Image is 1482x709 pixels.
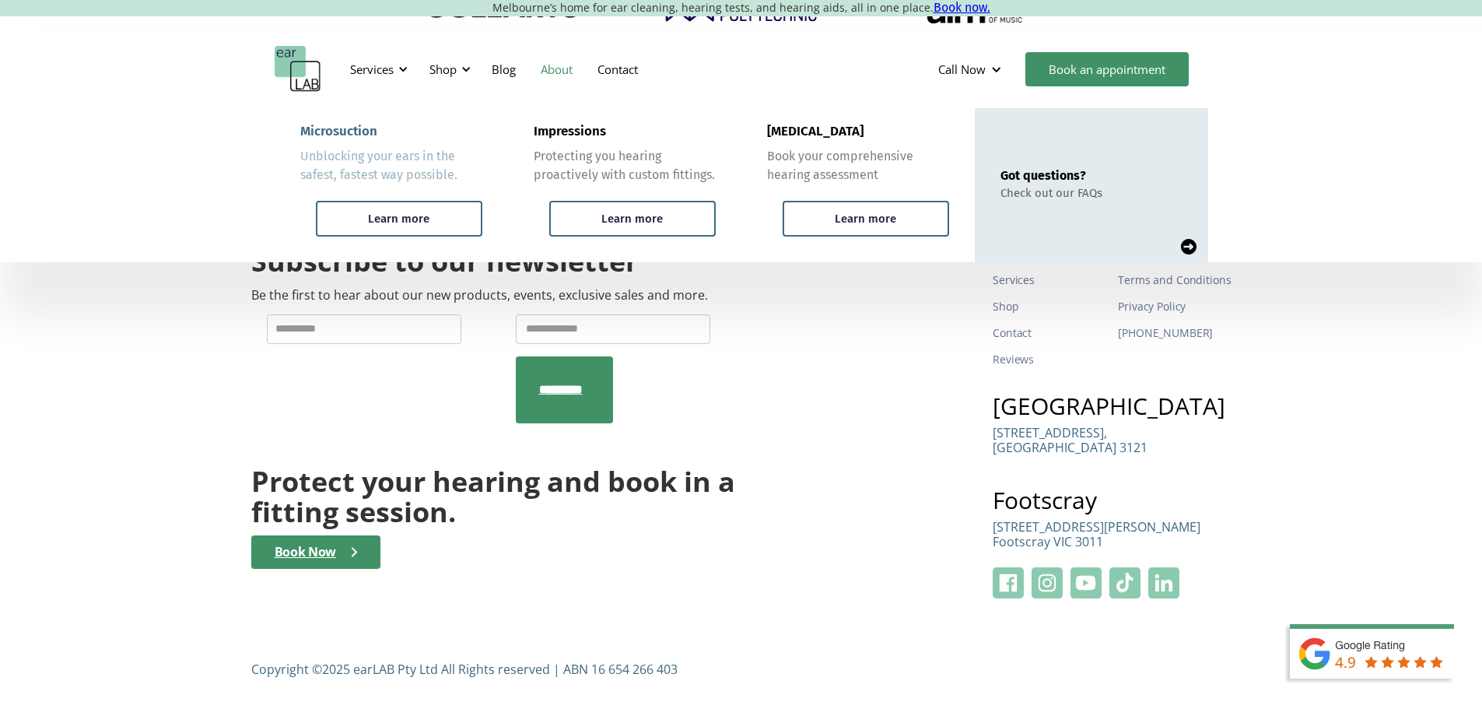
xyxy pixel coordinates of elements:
div: Book Now [275,545,336,560]
iframe: reCAPTCHA [267,356,503,417]
a: Services [993,267,1105,293]
div: Shop [429,61,457,77]
a: [MEDICAL_DATA]Book your comprehensive hearing assessmentLearn more [741,108,975,262]
p: [STREET_ADDRESS][PERSON_NAME] Footscray VIC 3011 [993,520,1200,549]
h3: Footscray [993,489,1231,512]
a: [PHONE_NUMBER] [1118,320,1231,346]
div: Call Now [926,46,1018,93]
div: Copyright ©2025 earLAB Pty Ltd All Rights reserved | ABN 16 654 266 403 [251,661,678,678]
a: home [275,46,321,93]
a: ImpressionsProtecting you hearing proactively with custom fittings.Learn more [508,108,741,262]
div: Got questions? [1000,168,1102,183]
a: [STREET_ADDRESS][PERSON_NAME]Footscray VIC 3011 [993,520,1200,561]
h3: [GEOGRAPHIC_DATA] [993,395,1231,418]
img: Linkeidn Logo [1148,567,1179,598]
h2: Protect your hearing and book in a fitting session. [251,466,735,528]
a: Got questions?Check out our FAQs [975,108,1208,262]
p: Be the first to hear about our new products, events, exclusive sales and more. [251,288,708,303]
div: [MEDICAL_DATA] [767,124,864,139]
div: Learn more [601,212,663,226]
div: Protecting you hearing proactively with custom fittings. [534,147,716,184]
a: Contact [993,320,1105,346]
div: Check out our FAQs [1000,186,1102,200]
div: Learn more [835,212,896,226]
div: Services [350,61,394,77]
a: Book an appointment [1025,52,1189,86]
p: [STREET_ADDRESS], [GEOGRAPHIC_DATA] 3121 [993,426,1147,455]
div: Services [341,46,412,93]
div: Unblocking your ears in the safest, fastest way possible. [300,147,482,184]
div: Impressions [534,124,606,139]
a: Book Now [251,535,380,569]
a: Terms and Conditions [1118,267,1231,293]
div: Learn more [368,212,429,226]
div: Shop [420,46,475,93]
a: About [528,47,585,92]
div: Microsuction [300,124,377,139]
a: [STREET_ADDRESS],[GEOGRAPHIC_DATA] 3121 [993,426,1147,467]
a: Contact [585,47,650,92]
a: Privacy Policy [1118,293,1231,320]
div: Book your comprehensive hearing assessment [767,147,949,184]
a: MicrosuctionUnblocking your ears in the safest, fastest way possible.Learn more [275,108,508,262]
img: Instagram Logo [1032,567,1063,598]
h2: Subscribe to our newsletter [251,244,638,280]
a: Shop [993,293,1105,320]
form: Newsletter Form [251,314,735,423]
a: Reviews [993,346,1105,373]
a: Blog [479,47,528,92]
div: Call Now [938,61,986,77]
img: Facebook Logo [993,567,1024,598]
